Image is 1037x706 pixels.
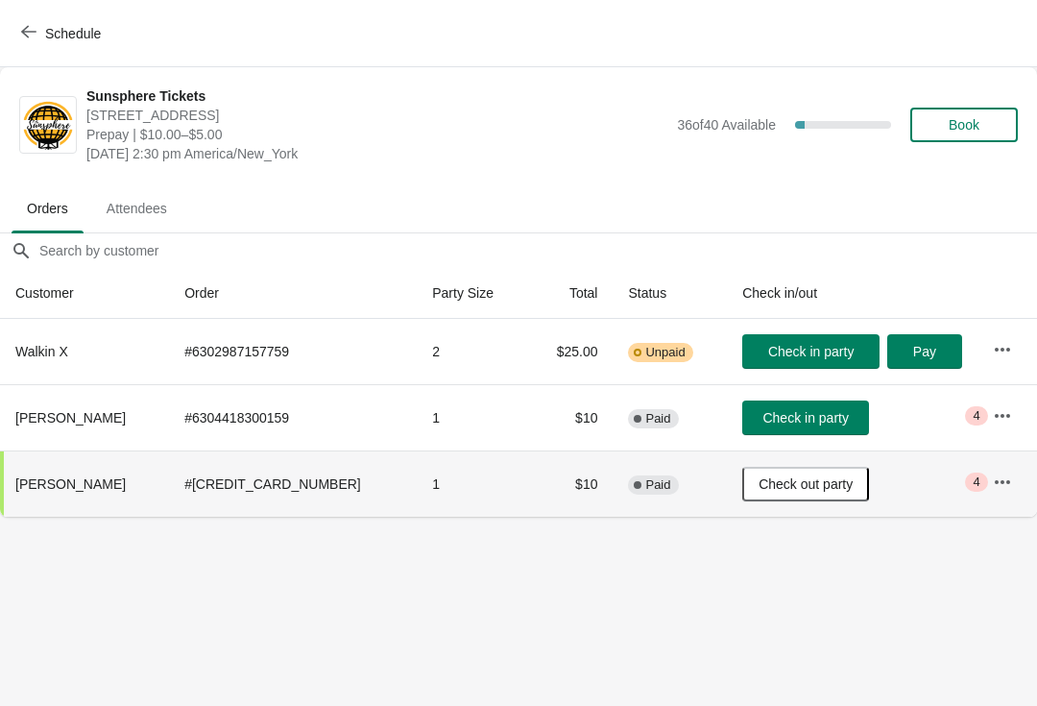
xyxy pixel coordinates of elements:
[91,191,182,226] span: Attendees
[949,117,979,133] span: Book
[727,268,977,319] th: Check in/out
[15,476,126,492] span: [PERSON_NAME]
[417,268,527,319] th: Party Size
[910,108,1018,142] button: Book
[417,450,527,517] td: 1
[169,450,417,517] td: # [CREDIT_CARD_NUMBER]
[15,410,126,426] span: [PERSON_NAME]
[973,408,979,424] span: 4
[742,334,880,369] button: Check in party
[527,450,614,517] td: $10
[527,319,614,384] td: $25.00
[613,268,727,319] th: Status
[10,16,116,51] button: Schedule
[86,125,667,144] span: Prepay | $10.00–$5.00
[527,384,614,450] td: $10
[169,384,417,450] td: # 6304418300159
[169,268,417,319] th: Order
[417,384,527,450] td: 1
[527,268,614,319] th: Total
[38,233,1037,268] input: Search by customer
[45,26,101,41] span: Schedule
[762,410,848,426] span: Check in party
[742,401,869,435] button: Check in party
[12,191,84,226] span: Orders
[86,86,667,106] span: Sunsphere Tickets
[913,344,936,359] span: Pay
[768,344,854,359] span: Check in party
[20,99,76,152] img: Sunsphere Tickets
[759,476,853,492] span: Check out party
[15,344,68,359] span: Walkin X
[645,345,685,360] span: Unpaid
[645,411,670,426] span: Paid
[973,475,979,490] span: 4
[645,477,670,493] span: Paid
[887,334,962,369] button: Pay
[86,106,667,125] span: [STREET_ADDRESS]
[417,319,527,384] td: 2
[742,467,869,501] button: Check out party
[169,319,417,384] td: # 6302987157759
[86,144,667,163] span: [DATE] 2:30 pm America/New_York
[677,117,776,133] span: 36 of 40 Available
